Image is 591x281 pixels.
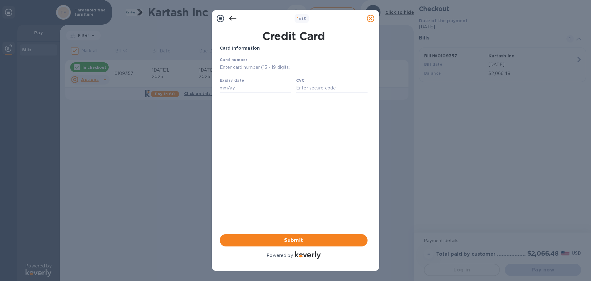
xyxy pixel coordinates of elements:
[297,16,299,21] span: 1
[295,251,321,259] img: Logo
[220,56,368,94] iframe: Your browser does not support iframes
[297,16,306,21] b: of 3
[225,237,363,244] span: Submit
[267,252,293,259] p: Powered by
[220,234,368,246] button: Submit
[220,46,260,51] b: Card Information
[217,30,370,43] h1: Credit Card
